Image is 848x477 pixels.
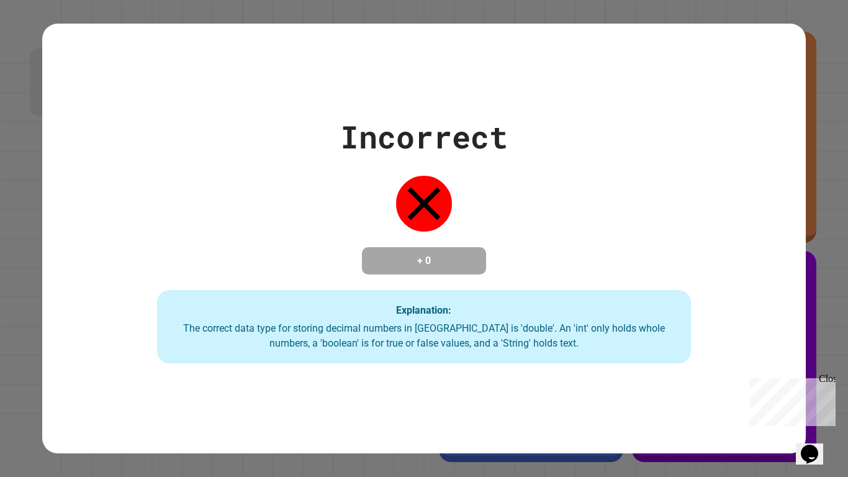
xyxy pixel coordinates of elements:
div: The correct data type for storing decimal numbers in [GEOGRAPHIC_DATA] is 'double'. An 'int' only... [169,321,679,351]
iframe: chat widget [796,427,836,465]
h4: + 0 [374,253,474,268]
div: Incorrect [340,114,508,160]
iframe: chat widget [745,373,836,426]
strong: Explanation: [396,304,451,316]
div: Chat with us now!Close [5,5,86,79]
